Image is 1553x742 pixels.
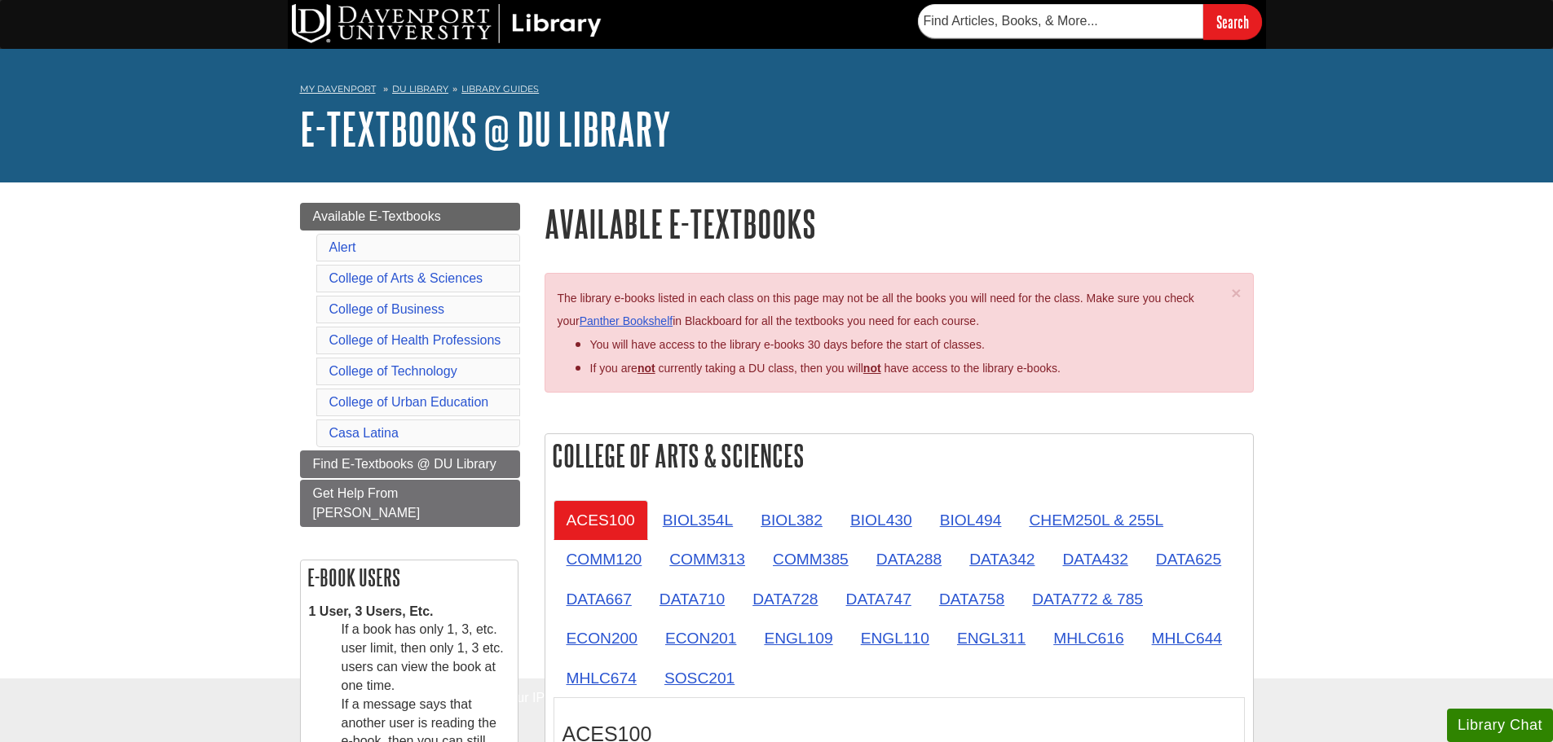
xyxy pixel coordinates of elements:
img: DU Library [292,4,602,43]
u: not [863,362,881,375]
a: Get Help From [PERSON_NAME] [300,480,520,527]
a: DATA728 [739,579,831,619]
strong: not [638,362,655,375]
a: Alert [329,240,356,254]
a: DU Library [392,83,448,94]
a: COMM120 [554,539,655,579]
a: BIOL382 [748,500,836,540]
a: COMM313 [656,539,758,579]
span: You will have access to the library e-books 30 days before the start of classes. [590,338,985,351]
a: DATA772 & 785 [1019,579,1156,619]
a: Panther Bookshelf [580,314,673,327]
a: DATA758 [926,579,1017,619]
a: DATA710 [646,579,738,619]
dt: 1 User, 3 Users, Etc. [309,603,510,621]
input: Search [1203,4,1262,39]
a: ENGL109 [751,618,845,658]
h2: College of Arts & Sciences [545,434,1253,477]
a: ENGL311 [944,618,1039,658]
h2: E-book Users [301,560,518,595]
a: BIOL430 [837,500,925,540]
a: My Davenport [300,82,376,96]
a: E-Textbooks @ DU Library [300,103,671,154]
a: College of Health Professions [329,333,501,347]
a: College of Urban Education [329,395,489,409]
a: Find E-Textbooks @ DU Library [300,450,520,478]
a: DATA432 [1049,539,1140,579]
h1: Available E-Textbooks [545,203,1254,244]
nav: breadcrumb [300,78,1254,104]
a: DATA342 [956,539,1048,579]
a: MHLC616 [1040,618,1136,658]
a: DATA747 [833,579,924,619]
span: Get Help From [PERSON_NAME] [313,486,421,520]
a: ACES100 [554,500,648,540]
span: Find E-Textbooks @ DU Library [313,457,496,471]
a: Library Guides [461,83,539,94]
button: Library Chat [1447,709,1553,742]
a: BIOL354L [650,500,746,540]
span: The library e-books listed in each class on this page may not be all the books you will need for ... [558,292,1194,328]
a: DATA625 [1143,539,1234,579]
a: COMM385 [760,539,862,579]
a: ENGL110 [848,618,942,658]
a: DATA288 [863,539,955,579]
a: College of Arts & Sciences [329,271,483,285]
a: SOSC201 [651,658,748,698]
input: Find Articles, Books, & More... [918,4,1203,38]
a: ECON200 [554,618,651,658]
a: Casa Latina [329,426,399,440]
a: College of Business [329,302,444,316]
a: MHLC674 [554,658,650,698]
form: Searches DU Library's articles, books, and more [918,4,1262,39]
span: × [1231,283,1241,302]
a: CHEM250L & 255L [1016,500,1176,540]
a: BIOL494 [927,500,1015,540]
a: Available E-Textbooks [300,203,520,231]
a: College of Technology [329,364,457,378]
a: ECON201 [652,618,749,658]
span: If you are currently taking a DU class, then you will have access to the library e-books. [590,362,1061,375]
button: Close [1231,284,1241,301]
a: DATA667 [554,579,645,619]
span: Available E-Textbooks [313,209,441,223]
a: MHLC644 [1139,618,1235,658]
